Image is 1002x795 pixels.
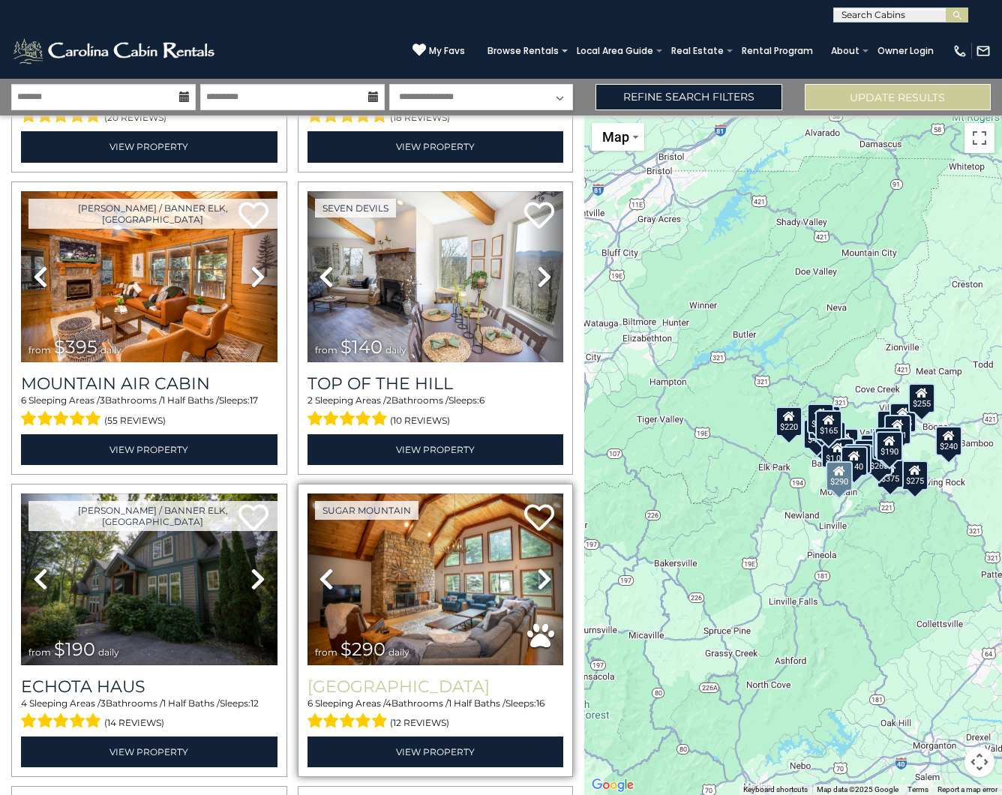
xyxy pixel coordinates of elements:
[907,785,928,793] a: Terms (opens in new tab)
[21,736,277,767] a: View Property
[743,784,808,795] button: Keyboard shortcuts
[163,697,220,709] span: 1 Half Baths /
[100,697,106,709] span: 3
[250,394,258,406] span: 17
[976,43,991,58] img: mail-regular-white.png
[814,410,841,440] div: $165
[479,394,484,406] span: 6
[734,40,820,61] a: Rental Program
[964,123,994,153] button: Toggle fullscreen view
[307,676,564,697] h3: Sugar Mountain Lodge
[388,646,409,658] span: daily
[524,200,554,232] a: Add to favorites
[250,697,259,709] span: 12
[28,646,51,658] span: from
[805,84,991,110] button: Update Results
[390,411,450,430] span: (10 reviews)
[524,502,554,535] a: Add to favorites
[21,676,277,697] a: Echota Haus
[21,131,277,162] a: View Property
[385,344,406,355] span: daily
[307,434,564,465] a: View Property
[817,785,898,793] span: Map data ©2025 Google
[908,383,935,413] div: $255
[315,646,337,658] span: from
[315,199,396,217] a: Seven Devils
[390,713,449,733] span: (12 reviews)
[100,344,121,355] span: daily
[664,40,731,61] a: Real Estate
[307,394,313,406] span: 2
[820,438,853,468] div: $1,095
[28,501,277,531] a: [PERSON_NAME] / Banner Elk, [GEOGRAPHIC_DATA]
[818,421,845,451] div: $300
[21,394,277,430] div: Sleeping Areas / Bathrooms / Sleeps:
[823,40,867,61] a: About
[340,336,382,358] span: $140
[536,697,544,709] span: 16
[98,646,119,658] span: daily
[307,493,564,665] img: thumbnail_163272743.jpeg
[870,40,941,61] a: Owner Login
[964,747,994,777] button: Map camera controls
[826,461,853,491] div: $290
[934,426,961,456] div: $240
[307,373,564,394] a: Top Of The Hill
[775,406,802,436] div: $220
[104,411,166,430] span: (55 reviews)
[307,191,564,363] img: thumbnail_163272883.jpeg
[569,40,661,61] a: Local Area Guide
[385,697,391,709] span: 4
[315,344,337,355] span: from
[21,493,277,665] img: thumbnail_163274762.jpeg
[876,431,903,461] div: $190
[868,433,895,463] div: $145
[104,108,166,127] span: (20 reviews)
[952,43,967,58] img: phone-regular-white.png
[803,419,830,449] div: $424
[854,439,881,469] div: $330
[315,501,418,520] a: Sugar Mountain
[307,697,313,709] span: 6
[877,458,904,488] div: $375
[21,434,277,465] a: View Property
[901,460,928,490] div: $275
[390,108,450,127] span: (18 reviews)
[602,129,629,145] span: Map
[21,697,27,709] span: 4
[872,430,899,460] div: $485
[307,394,564,430] div: Sleeping Areas / Bathrooms / Sleeps:
[162,394,219,406] span: 1 Half Baths /
[480,40,566,61] a: Browse Rentals
[340,638,385,660] span: $290
[28,344,51,355] span: from
[28,199,277,229] a: [PERSON_NAME] / Banner Elk, [GEOGRAPHIC_DATA]
[54,638,95,660] span: $190
[844,444,871,474] div: $305
[307,697,564,733] div: Sleeping Areas / Bathrooms / Sleeps:
[21,394,26,406] span: 6
[21,373,277,394] a: Mountain Air Cabin
[937,785,997,793] a: Report a map error
[588,775,637,795] a: Open this area in Google Maps (opens a new window)
[841,446,868,476] div: $140
[884,415,911,445] div: $451
[595,84,781,110] a: Refine Search Filters
[11,36,219,66] img: White-1-2.png
[429,44,465,58] span: My Favs
[54,336,97,358] span: $395
[592,123,644,151] button: Change map style
[448,697,505,709] span: 1 Half Baths /
[100,394,105,406] span: 3
[889,403,916,433] div: $245
[386,394,391,406] span: 2
[876,410,903,440] div: $410
[806,403,833,433] div: $160
[307,676,564,697] a: [GEOGRAPHIC_DATA]
[307,736,564,767] a: View Property
[588,775,637,795] img: Google
[307,131,564,162] a: View Property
